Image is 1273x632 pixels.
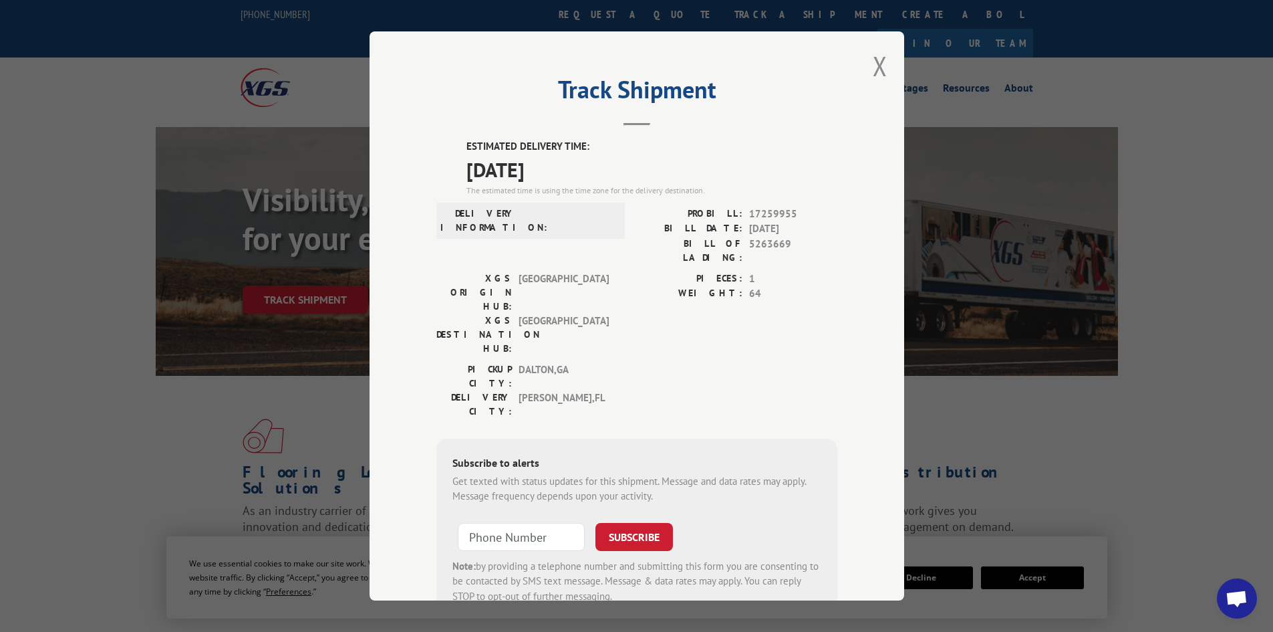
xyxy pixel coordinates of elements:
[637,207,742,222] label: PROBILL:
[637,237,742,265] label: BILL OF LADING:
[519,314,609,356] span: [GEOGRAPHIC_DATA]
[637,221,742,237] label: BILL DATE:
[436,314,512,356] label: XGS DESTINATION HUB:
[440,207,516,235] label: DELIVERY INFORMATION:
[637,286,742,302] label: WEIGHT:
[749,237,837,265] span: 5263669
[519,272,609,314] span: [GEOGRAPHIC_DATA]
[436,272,512,314] label: XGS ORIGIN HUB:
[452,474,821,504] div: Get texted with status updates for this shipment. Message and data rates may apply. Message frequ...
[749,221,837,237] span: [DATE]
[637,272,742,287] label: PIECES:
[519,391,609,419] span: [PERSON_NAME] , FL
[595,523,673,551] button: SUBSCRIBE
[452,559,821,605] div: by providing a telephone number and submitting this form you are consenting to be contacted by SM...
[436,391,512,419] label: DELIVERY CITY:
[519,362,609,391] span: DALTON , GA
[1217,578,1257,619] div: Open chat
[436,80,837,106] h2: Track Shipment
[749,207,837,222] span: 17259955
[436,362,512,391] label: PICKUP CITY:
[466,139,837,154] label: ESTIMATED DELIVERY TIME:
[749,286,837,302] span: 64
[458,523,585,551] input: Phone Number
[452,455,821,474] div: Subscribe to alerts
[873,48,887,84] button: Close modal
[749,272,837,287] span: 1
[466,154,837,185] span: [DATE]
[452,560,476,572] strong: Note:
[466,185,837,197] div: The estimated time is using the time zone for the delivery destination.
